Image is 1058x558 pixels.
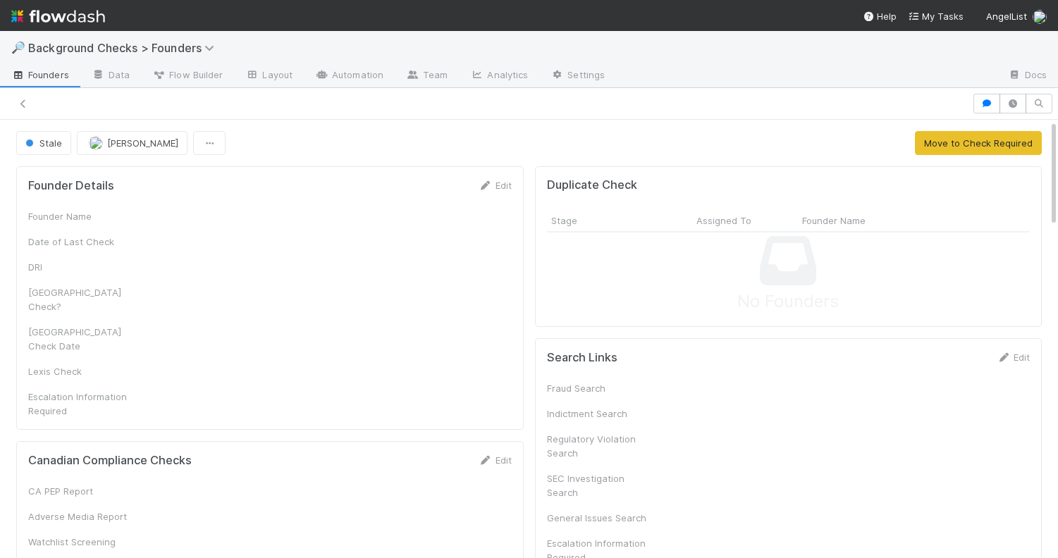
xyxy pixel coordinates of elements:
a: Analytics [459,65,539,87]
div: Founder Name [28,209,134,223]
h5: Search Links [547,351,617,365]
div: [GEOGRAPHIC_DATA] Check Date [28,325,134,353]
span: Founder Name [802,213,866,228]
span: Flow Builder [152,68,223,82]
a: Edit [997,352,1030,363]
a: Edit [479,180,512,191]
span: 🔎 [11,42,25,54]
a: Edit [479,454,512,466]
button: Move to Check Required [915,131,1042,155]
h5: Canadian Compliance Checks [28,454,192,468]
h5: Founder Details [28,179,114,193]
a: Layout [234,65,304,87]
img: avatar_c545aa83-7101-4841-8775-afeaaa9cc762.png [1033,10,1047,24]
h5: Duplicate Check [547,178,637,192]
div: Adverse Media Report [28,509,134,523]
div: Indictment Search [547,407,653,421]
a: My Tasks [908,9,964,23]
span: AngelList [986,11,1027,22]
span: [PERSON_NAME] [107,137,178,149]
a: Docs [997,65,1058,87]
button: [PERSON_NAME] [77,131,187,155]
a: Flow Builder [141,65,234,87]
a: Data [80,65,141,87]
div: DRI [28,260,134,274]
div: SEC Investigation Search [547,471,653,500]
div: General Issues Search [547,511,653,525]
span: My Tasks [908,11,964,22]
span: Stale [23,137,62,149]
a: Automation [304,65,395,87]
span: Founders [11,68,69,82]
span: Stage [551,213,577,228]
div: Escalation Information Required [28,390,134,418]
span: Assigned To [696,213,751,228]
div: Fraud Search [547,381,653,395]
img: logo-inverted-e16ddd16eac7371096b0.svg [11,4,105,28]
a: Settings [539,65,616,87]
span: No Founders [737,289,839,315]
div: Date of Last Check [28,235,134,249]
div: Help [863,9,897,23]
div: Regulatory Violation Search [547,432,653,460]
span: Background Checks > Founders [28,41,221,55]
div: CA PEP Report [28,484,134,498]
div: Watchlist Screening [28,535,134,549]
a: Team [395,65,459,87]
img: avatar_c545aa83-7101-4841-8775-afeaaa9cc762.png [89,136,103,150]
div: [GEOGRAPHIC_DATA] Check? [28,285,134,314]
button: Stale [16,131,71,155]
div: Lexis Check [28,364,134,378]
